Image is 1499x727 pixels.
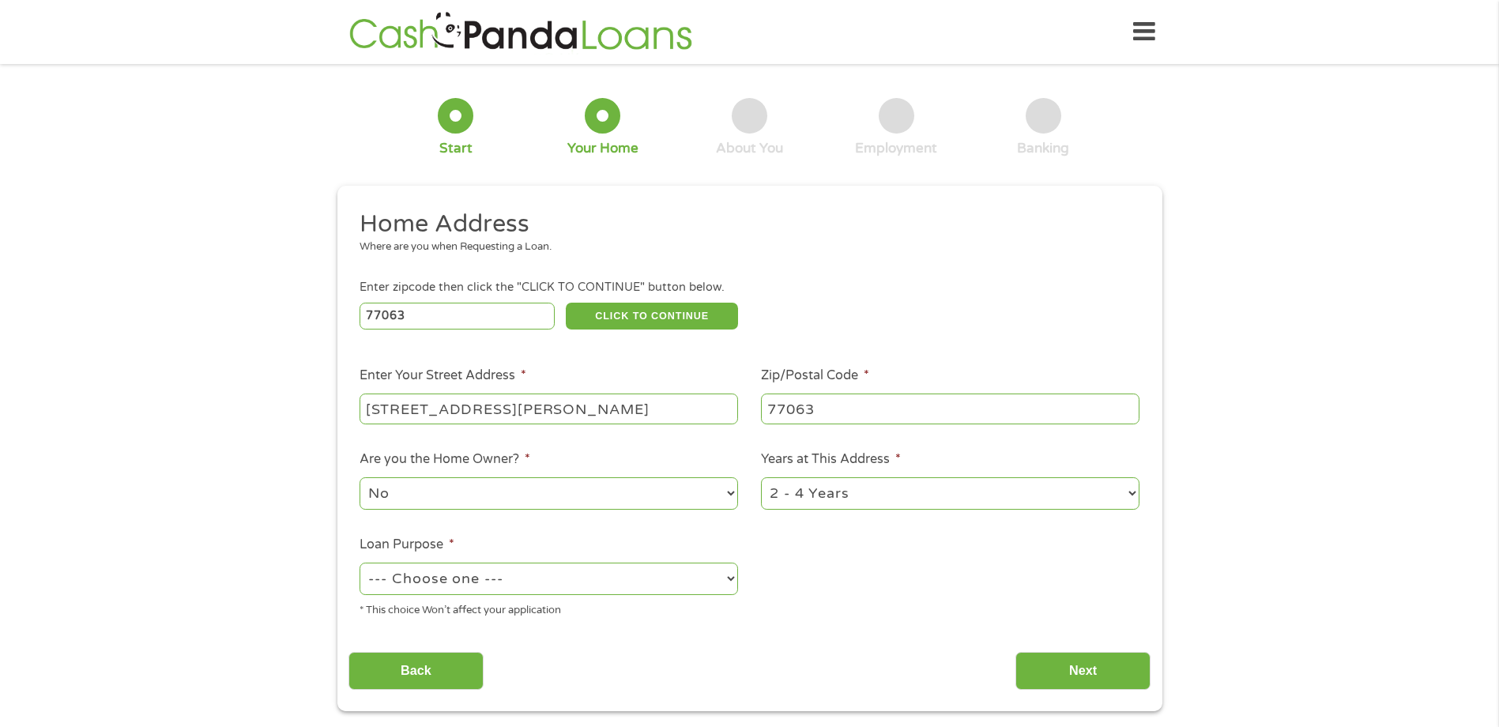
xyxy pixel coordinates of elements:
[761,367,869,384] label: Zip/Postal Code
[360,597,738,619] div: * This choice Won’t affect your application
[360,537,454,553] label: Loan Purpose
[360,209,1128,240] h2: Home Address
[716,140,783,157] div: About You
[855,140,937,157] div: Employment
[360,303,555,330] input: Enter Zipcode (e.g 01510)
[348,652,484,691] input: Back
[439,140,473,157] div: Start
[761,451,901,468] label: Years at This Address
[1017,140,1069,157] div: Banking
[360,394,738,424] input: 1 Main Street
[360,367,526,384] label: Enter Your Street Address
[360,451,530,468] label: Are you the Home Owner?
[1015,652,1151,691] input: Next
[360,239,1128,255] div: Where are you when Requesting a Loan.
[345,9,697,55] img: GetLoanNow Logo
[567,140,638,157] div: Your Home
[566,303,738,330] button: CLICK TO CONTINUE
[360,279,1139,296] div: Enter zipcode then click the "CLICK TO CONTINUE" button below.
